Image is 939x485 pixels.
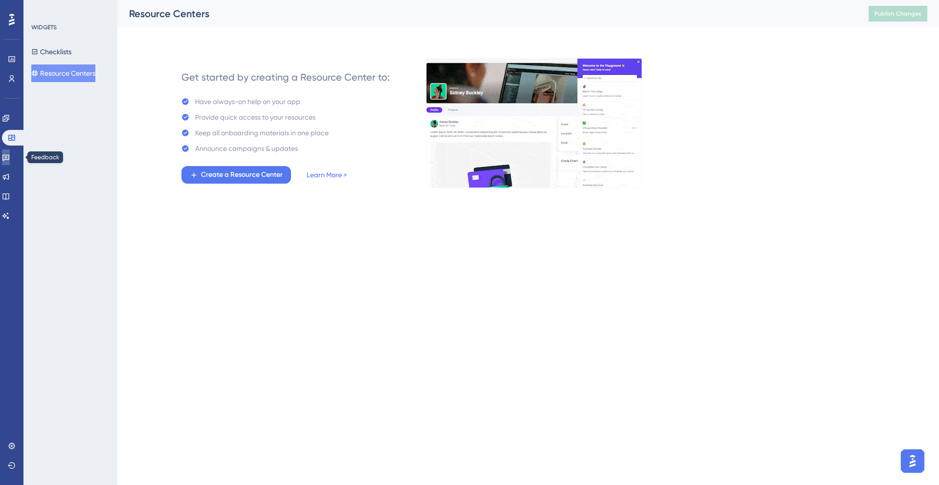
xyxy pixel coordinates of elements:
span: Create a Resource Center [201,169,283,181]
div: Resource Centers [129,7,844,21]
button: Resource Centers [31,64,95,82]
div: Provide quick access to your resources [195,111,315,123]
img: 0356d1974f90e2cc51a660023af54dec.gif [426,58,642,188]
div: Announce campaigns & updates [195,143,298,154]
a: Learn More > [307,169,347,181]
button: Create a Resource Center [181,166,291,184]
div: Have always-on help on your app [195,96,300,107]
iframe: UserGuiding AI Assistant Launcher [898,446,927,476]
div: Get started by creating a Resource Center to: [181,70,390,84]
button: Publish Changes [869,6,927,21]
div: Keep all onboarding materials in one place [195,127,329,139]
button: Checklists [31,43,71,61]
div: WIDGETS [31,23,57,31]
span: Publish Changes [874,10,921,18]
